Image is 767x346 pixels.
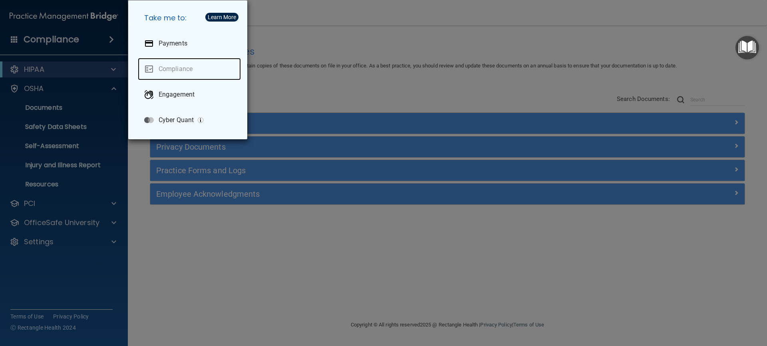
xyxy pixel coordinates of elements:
[159,116,194,124] p: Cyber Quant
[138,83,241,106] a: Engagement
[138,32,241,55] a: Payments
[159,40,187,47] p: Payments
[629,289,757,321] iframe: Drift Widget Chat Controller
[138,109,241,131] a: Cyber Quant
[159,91,195,99] p: Engagement
[735,36,759,59] button: Open Resource Center
[138,7,241,29] h5: Take me to:
[138,58,241,80] a: Compliance
[205,13,238,22] button: Learn More
[208,14,236,20] div: Learn More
